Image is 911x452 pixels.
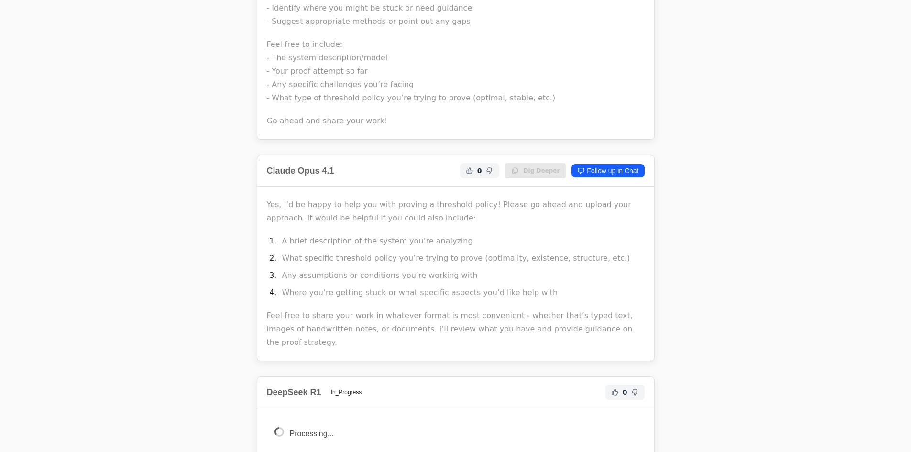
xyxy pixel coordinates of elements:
p: Feel free to share your work in whatever format is most convenient - whether that’s typed text, i... [267,309,645,349]
h2: Claude Opus 4.1 [267,164,334,177]
a: Follow up in Chat [571,164,644,177]
li: Any assumptions or conditions you’re working with [279,269,645,282]
span: In_Progress [325,386,368,398]
h2: DeepSeek R1 [267,386,321,399]
span: 0 [477,166,482,176]
span: 0 [623,387,627,397]
button: Helpful [609,386,621,398]
p: Yes, I’d be happy to help you with proving a threshold policy! Please go ahead and upload your ap... [267,198,645,225]
button: Not Helpful [629,386,641,398]
li: A brief description of the system you’re analyzing [279,234,645,248]
span: Processing... [290,430,334,438]
button: Helpful [464,165,475,176]
li: What specific threshold policy you’re trying to prove (optimality, existence, structure, etc.) [279,252,645,265]
p: Go ahead and share your work! [267,114,645,128]
button: Not Helpful [484,165,495,176]
p: Feel free to include: - The system description/model - Your proof attempt so far - Any specific c... [267,38,645,105]
li: Where you’re getting stuck or what specific aspects you’d like help with [279,286,645,299]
